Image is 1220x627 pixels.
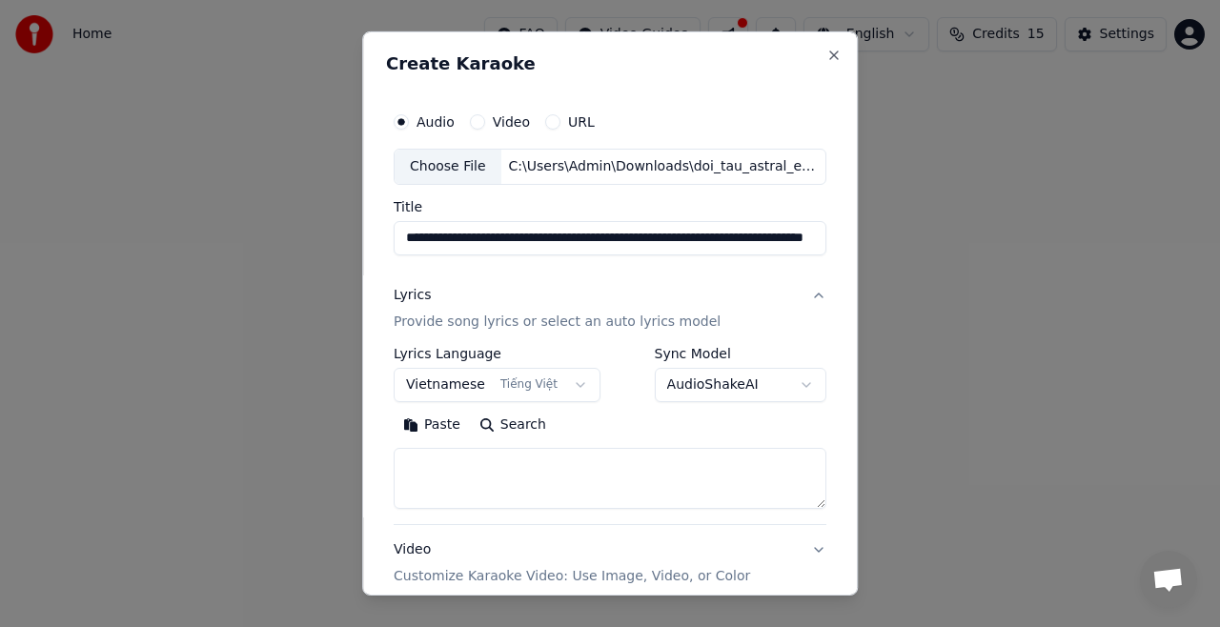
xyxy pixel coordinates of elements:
[394,200,826,213] label: Title
[394,410,470,440] button: Paste
[470,410,556,440] button: Search
[493,115,530,129] label: Video
[394,313,721,332] p: Provide song lyrics or select an auto lyrics model
[394,271,826,347] button: LyricsProvide song lyrics or select an auto lyrics model
[395,150,501,184] div: Choose File
[386,55,834,72] h2: Create Karaoke
[394,286,431,305] div: Lyrics
[568,115,595,129] label: URL
[394,540,750,586] div: Video
[417,115,455,129] label: Audio
[394,567,750,586] p: Customize Karaoke Video: Use Image, Video, or Color
[394,347,600,360] label: Lyrics Language
[501,157,825,176] div: C:\Users\Admin\Downloads\doi_tau_astral_express_sau_cu_soc_ban_dau_nuoc_8c174f86-0df4-4803-b0d6-0...
[655,347,826,360] label: Sync Model
[394,525,826,601] button: VideoCustomize Karaoke Video: Use Image, Video, or Color
[394,347,826,524] div: LyricsProvide song lyrics or select an auto lyrics model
